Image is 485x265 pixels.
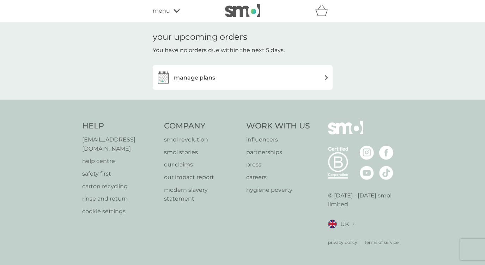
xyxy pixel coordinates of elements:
a: our impact report [164,173,239,182]
img: visit the smol Youtube page [360,166,374,180]
a: help centre [82,157,157,166]
a: press [246,160,310,169]
img: visit the smol Instagram page [360,146,374,160]
a: terms of service [365,239,399,246]
a: hygiene poverty [246,185,310,195]
div: basket [315,4,333,18]
a: rinse and return [82,194,157,203]
p: You have no orders due within the next 5 days. [153,46,285,55]
a: smol stories [164,148,239,157]
img: UK flag [328,220,337,228]
a: careers [246,173,310,182]
a: cookie settings [82,207,157,216]
a: influencers [246,135,310,144]
a: modern slavery statement [164,185,239,203]
p: © [DATE] - [DATE] smol limited [328,191,403,209]
a: privacy policy [328,239,357,246]
img: visit the smol Tiktok page [379,166,393,180]
h4: Help [82,121,157,132]
h4: Company [164,121,239,132]
img: visit the smol Facebook page [379,146,393,160]
a: our claims [164,160,239,169]
img: smol [225,4,260,17]
img: arrow right [324,75,329,80]
a: safety first [82,169,157,178]
h4: Work With Us [246,121,310,132]
img: select a new location [352,222,354,226]
h1: your upcoming orders [153,32,247,42]
a: [EMAIL_ADDRESS][DOMAIN_NAME] [82,135,157,153]
span: menu [153,6,170,15]
a: carton recycling [82,182,157,191]
h3: manage plans [174,73,215,82]
span: UK [340,220,349,229]
a: smol revolution [164,135,239,144]
a: partnerships [246,148,310,157]
img: smol [328,121,363,145]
